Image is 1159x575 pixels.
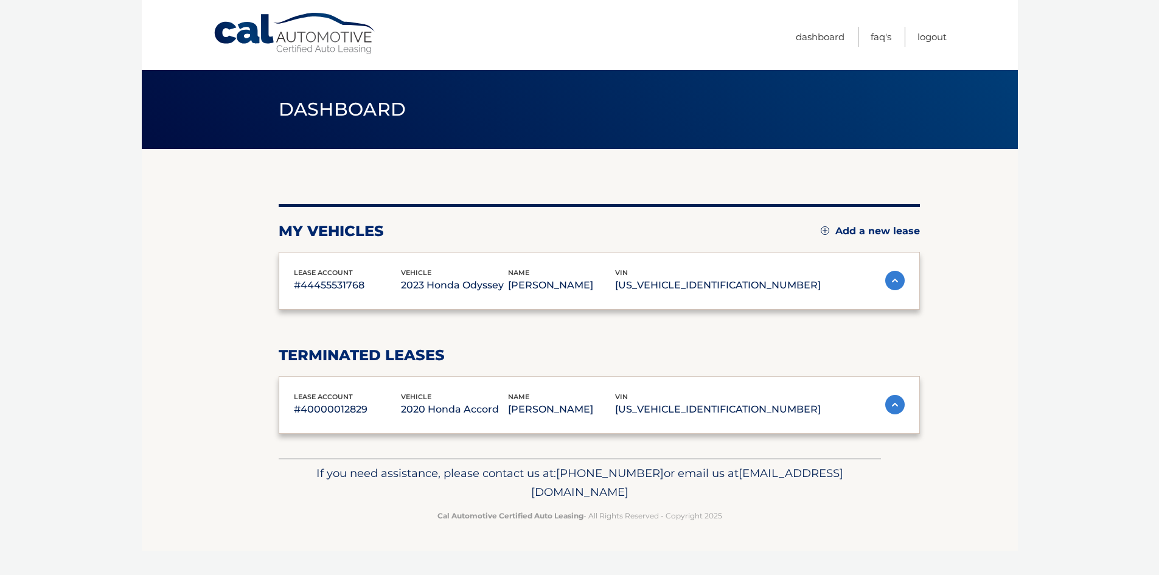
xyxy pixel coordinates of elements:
[821,225,920,237] a: Add a new lease
[401,277,508,294] p: 2023 Honda Odyssey
[401,401,508,418] p: 2020 Honda Accord
[556,466,664,480] span: [PHONE_NUMBER]
[279,346,920,364] h2: terminated leases
[871,27,891,47] a: FAQ's
[279,222,384,240] h2: my vehicles
[401,268,431,277] span: vehicle
[615,277,821,294] p: [US_VEHICLE_IDENTIFICATION_NUMBER]
[615,268,628,277] span: vin
[279,98,406,120] span: Dashboard
[508,392,529,401] span: name
[294,392,353,401] span: lease account
[615,392,628,401] span: vin
[401,392,431,401] span: vehicle
[615,401,821,418] p: [US_VEHICLE_IDENTIFICATION_NUMBER]
[287,464,873,503] p: If you need assistance, please contact us at: or email us at
[508,401,615,418] p: [PERSON_NAME]
[294,401,401,418] p: #40000012829
[917,27,947,47] a: Logout
[294,268,353,277] span: lease account
[294,277,401,294] p: #44455531768
[508,277,615,294] p: [PERSON_NAME]
[885,271,905,290] img: accordion-active.svg
[821,226,829,235] img: add.svg
[796,27,844,47] a: Dashboard
[508,268,529,277] span: name
[437,511,583,520] strong: Cal Automotive Certified Auto Leasing
[287,509,873,522] p: - All Rights Reserved - Copyright 2025
[885,395,905,414] img: accordion-active.svg
[213,12,377,55] a: Cal Automotive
